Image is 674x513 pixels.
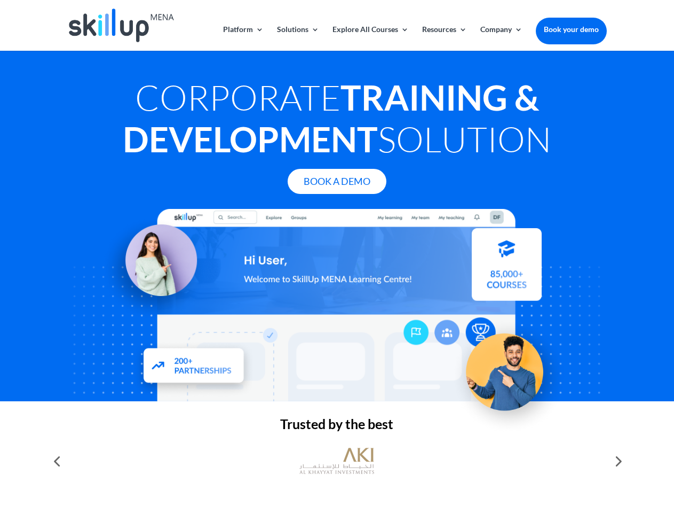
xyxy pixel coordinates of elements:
[132,338,256,397] img: Partners - SkillUp Mena
[123,76,539,160] strong: Training & Development
[100,212,208,320] img: Learning Management Solution - SkillUp
[332,26,409,51] a: Explore All Courses
[496,398,674,513] iframe: Chat Widget
[67,76,606,165] h1: Corporate Solution
[223,26,264,51] a: Platform
[536,18,607,41] a: Book your demo
[422,26,467,51] a: Resources
[450,311,569,430] img: Upskill your workforce - SkillUp
[277,26,319,51] a: Solutions
[472,232,542,305] img: Courses library - SkillUp MENA
[67,417,606,436] h2: Trusted by the best
[288,169,386,194] a: Book A Demo
[480,26,522,51] a: Company
[69,9,173,42] img: Skillup Mena
[299,442,374,480] img: al khayyat investments logo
